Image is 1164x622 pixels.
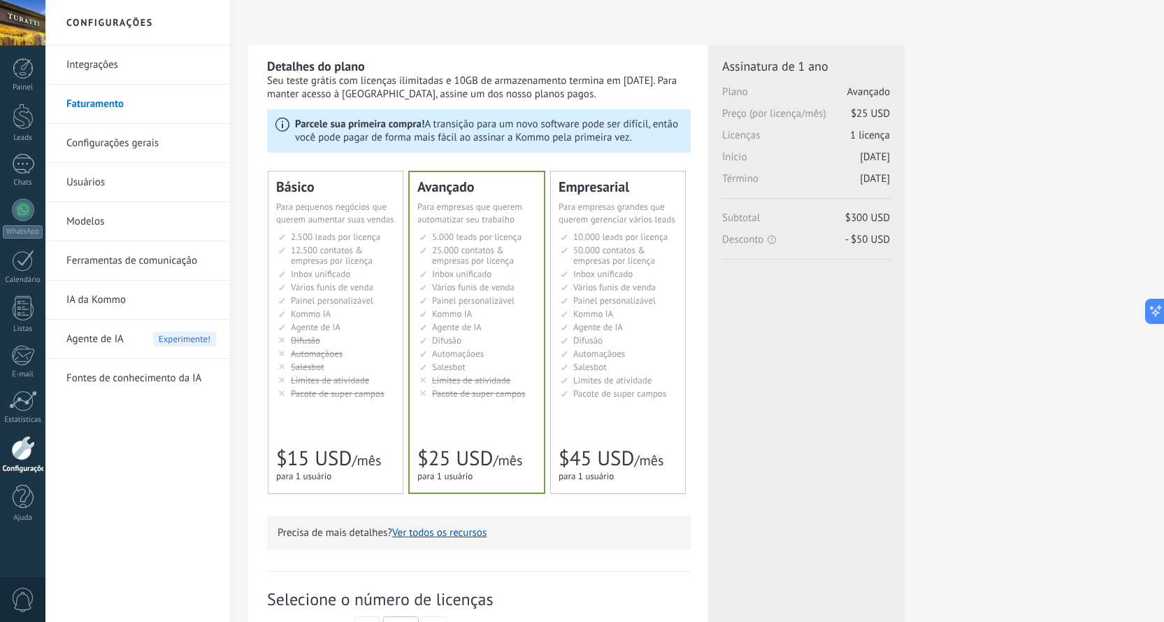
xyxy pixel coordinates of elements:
div: Configurações [3,465,43,474]
a: Ferramentas de comunicação [66,241,216,281]
span: 2.500 leads por licença [291,231,380,243]
span: $25 USD [417,445,493,472]
span: Automaçãoes [573,348,625,360]
span: para 1 usuário [417,470,473,482]
div: Seu teste grátis com licenças ilimitadas e 10GB de armazenamento termina em [DATE]. Para manter a... [267,74,691,101]
span: $45 USD [559,445,634,472]
span: Kommo IA [291,308,331,320]
span: Vários funis de venda [573,281,656,293]
span: 1 licença [850,129,890,142]
span: Automaçãoes [432,348,484,360]
span: Inbox unificado [291,268,350,280]
span: Início [722,150,890,172]
span: Limites de atividade [432,374,510,386]
span: Vários funis de venda [291,281,373,293]
li: Modelos [45,202,230,241]
span: /mês [493,451,522,469]
p: Precisa de mais detalhes? [278,526,680,539]
span: 5.000 leads por licença [432,231,522,243]
a: Agente de IA Experimente! [66,320,216,359]
div: Leads [3,134,43,143]
a: Configurações gerais [66,124,216,163]
div: Calendário [3,276,43,285]
span: Assinatura de 1 ano [722,58,890,74]
span: Para pequenos negócios que querem aumentar suas vendas [276,201,394,225]
span: Pacote de super campos [432,388,526,400]
span: Difusão [573,334,603,346]
a: Modelos [66,202,216,241]
span: Difusão [291,334,320,346]
span: Inbox unificado [432,268,491,280]
span: para 1 usuário [276,470,331,482]
li: Integrações [45,45,230,85]
span: Avançado [847,85,890,99]
span: para 1 usuário [559,470,614,482]
button: Ver todos os recursos [392,526,487,539]
span: Licenças [722,129,890,150]
li: Ferramentas de comunicação [45,241,230,281]
span: Agente de IA [573,321,623,333]
span: Agente de IA [291,321,340,333]
div: Avançado [417,180,536,194]
span: 10.000 leads por licença [573,231,668,243]
div: E-mail [3,370,43,379]
span: Automaçãoes [291,348,343,360]
a: IA da Kommo [66,281,216,320]
div: Básico [276,180,395,194]
div: Chats [3,178,43,188]
li: Configurações gerais [45,124,230,163]
span: Para empresas que querem automatizar seu trabalho [417,201,522,225]
span: Vários funis de venda [432,281,515,293]
span: Salesbot [291,361,324,373]
li: Faturamento [45,85,230,124]
li: Fontes de conhecimento da IA [45,359,230,397]
span: - $50 USD [845,233,890,246]
span: Limites de atividade [291,374,369,386]
span: Experimente! [153,332,216,346]
span: Salesbot [573,361,607,373]
span: $300 USD [845,211,890,225]
li: Agente de IA [45,320,230,359]
span: 25.000 contatos & empresas por licença [432,244,514,267]
span: /mês [352,451,381,469]
span: Limites de atividade [573,374,652,386]
span: $25 USD [851,107,890,120]
span: Para empresas grandes que querem gerenciar vários leads [559,201,675,225]
span: Inbox unificado [573,268,633,280]
span: /mês [634,451,663,469]
span: Painel personalizável [573,295,656,306]
span: $15 USD [276,445,352,472]
div: Listas [3,325,43,334]
li: Usuários [45,163,230,202]
span: Pacote de super campos [291,388,385,400]
span: Agente de IA [432,321,482,333]
span: Difusão [432,334,461,346]
span: Pacote de super campos [573,388,667,400]
div: WhatsApp [3,225,43,239]
a: Faturamento [66,85,216,124]
a: Integrações [66,45,216,85]
span: 50.000 contatos & empresas por licença [573,244,655,267]
p: A transição para um novo software pode ser difícil, então você pode pagar de forma mais fácil ao ... [295,118,682,144]
div: Empresarial [559,180,677,194]
span: Preço (por licença/mês) [722,107,890,129]
span: Salesbot [432,361,466,373]
span: Subtotal [722,211,890,233]
span: Plano [722,85,890,107]
span: Agente de IA [66,320,124,359]
span: Término [722,172,890,194]
span: [DATE] [860,172,890,185]
span: Painel personalizável [432,295,515,306]
span: Kommo IA [573,308,613,320]
b: Parcele sua primeira compra! [295,118,424,131]
span: Kommo IA [432,308,472,320]
div: Painel [3,83,43,92]
span: Selecione o número de licenças [267,588,691,610]
div: Estatísticas [3,416,43,425]
span: [DATE] [860,150,890,164]
span: Desconto [722,233,890,246]
span: Painel personalizável [291,295,373,306]
a: Fontes de conhecimento da IA [66,359,216,398]
a: Usuários [66,163,216,202]
div: Ajuda [3,514,43,523]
